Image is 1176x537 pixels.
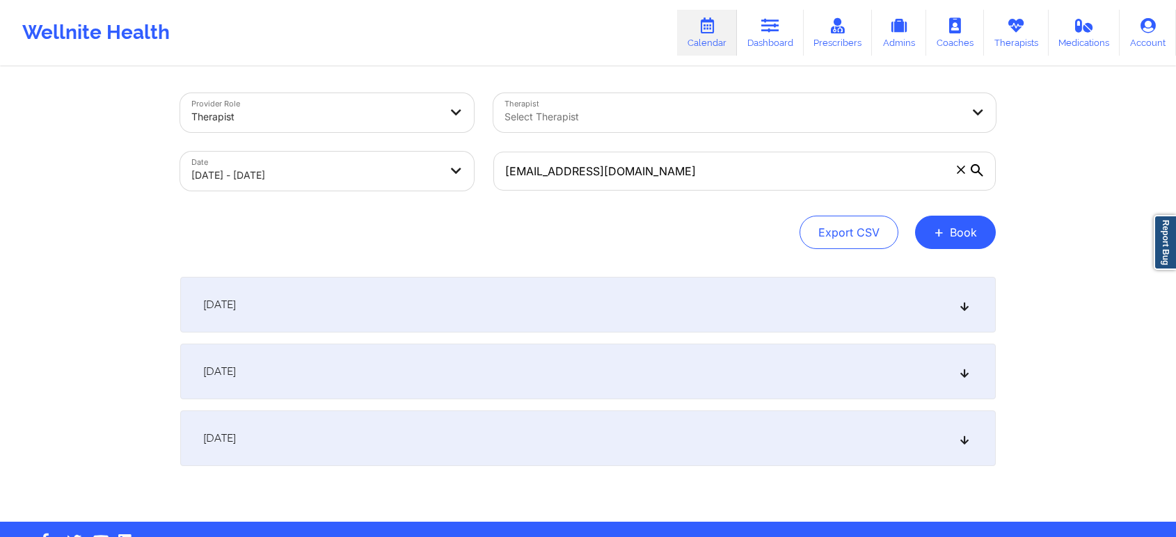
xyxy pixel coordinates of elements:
[493,152,996,191] input: Search by patient email
[804,10,873,56] a: Prescribers
[203,431,236,445] span: [DATE]
[872,10,926,56] a: Admins
[800,216,898,249] button: Export CSV
[1049,10,1120,56] a: Medications
[737,10,804,56] a: Dashboard
[984,10,1049,56] a: Therapists
[191,102,439,132] div: Therapist
[677,10,737,56] a: Calendar
[934,228,944,236] span: +
[203,364,236,378] span: [DATE]
[203,298,236,312] span: [DATE]
[1120,10,1176,56] a: Account
[191,160,439,191] div: [DATE] - [DATE]
[1154,215,1176,270] a: Report Bug
[926,10,984,56] a: Coaches
[915,216,996,249] button: +Book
